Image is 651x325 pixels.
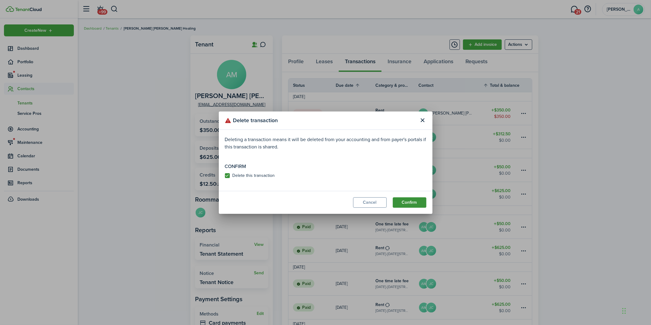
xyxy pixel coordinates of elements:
modal-title: Delete transaction [225,115,416,126]
p: Deleting a transaction means it will be deleted from your accounting and from payer's portals if ... [225,136,426,151]
iframe: Chat Widget [620,296,651,325]
p: Confirm [225,163,426,170]
button: Confirm [393,197,426,208]
label: Delete this transaction [225,173,275,178]
button: Cancel [353,197,387,208]
div: Drag [622,302,626,320]
button: Close modal [418,115,428,126]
